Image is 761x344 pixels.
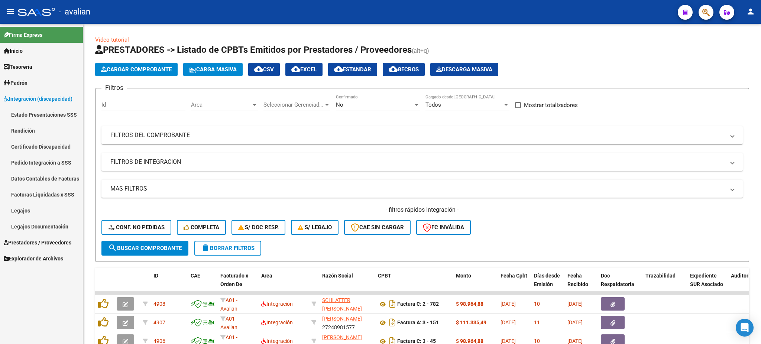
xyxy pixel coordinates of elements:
[201,245,255,251] span: Borrar Filtros
[501,338,516,344] span: [DATE]
[501,301,516,307] span: [DATE]
[351,224,404,231] span: CAE SIN CARGAR
[378,273,391,279] span: CPBT
[261,301,293,307] span: Integración
[412,47,429,54] span: (alt+q)
[183,63,243,76] button: Carga Masiva
[191,273,200,279] span: CAE
[501,319,516,325] span: [DATE]
[108,243,117,252] mat-icon: search
[194,241,261,256] button: Borrar Filtros
[153,273,158,279] span: ID
[4,63,32,71] span: Tesorería
[177,220,226,235] button: Completa
[6,7,15,16] mat-icon: menu
[534,338,540,344] span: 10
[184,224,219,231] span: Completa
[731,273,753,279] span: Auditoria
[285,63,323,76] button: EXCEL
[291,65,300,74] mat-icon: cloud_download
[291,66,317,73] span: EXCEL
[534,301,540,307] span: 10
[430,63,498,76] button: Descarga Masiva
[101,153,743,171] mat-expansion-panel-header: FILTROS DE INTEGRACION
[95,45,412,55] span: PRESTADORES -> Listado de CPBTs Emitidos por Prestadores / Proveedores
[261,338,293,344] span: Integración
[153,319,165,325] span: 4907
[456,301,483,307] strong: $ 98.964,88
[201,243,210,252] mat-icon: delete
[217,268,258,301] datatable-header-cell: Facturado x Orden De
[498,268,531,301] datatable-header-cell: Fecha Cpbt
[524,101,578,110] span: Mostrar totalizadores
[534,273,560,287] span: Días desde Emisión
[601,273,634,287] span: Doc Respaldatoria
[746,7,755,16] mat-icon: person
[150,268,188,301] datatable-header-cell: ID
[101,241,188,256] button: Buscar Comprobante
[598,268,642,301] datatable-header-cell: Doc Respaldatoria
[322,334,362,340] span: [PERSON_NAME]
[322,273,353,279] span: Razón Social
[567,301,583,307] span: [DATE]
[690,273,723,287] span: Expediente SUR Asociado
[153,301,165,307] span: 4908
[567,319,583,325] span: [DATE]
[101,126,743,144] mat-expansion-panel-header: FILTROS DEL COMPROBANTE
[531,268,564,301] datatable-header-cell: Días desde Emisión
[501,273,527,279] span: Fecha Cpbt
[645,273,676,279] span: Trazabilidad
[4,47,23,55] span: Inicio
[108,224,165,231] span: Conf. no pedidas
[110,158,725,166] mat-panel-title: FILTROS DE INTEGRACION
[388,317,397,328] i: Descargar documento
[188,268,217,301] datatable-header-cell: CAE
[397,301,439,307] strong: Factura C: 2 - 782
[254,65,263,74] mat-icon: cloud_download
[110,185,725,193] mat-panel-title: MAS FILTROS
[389,66,419,73] span: Gecros
[425,101,441,108] span: Todos
[4,95,72,103] span: Integración (discapacidad)
[248,63,280,76] button: CSV
[95,36,129,43] a: Video tutorial
[328,63,377,76] button: Estandar
[456,273,471,279] span: Monto
[95,63,178,76] button: Cargar Comprobante
[456,338,483,344] strong: $ 98.964,88
[334,65,343,74] mat-icon: cloud_download
[436,66,492,73] span: Descarga Masiva
[220,273,248,287] span: Facturado x Orden De
[642,268,687,301] datatable-header-cell: Trazabilidad
[254,66,274,73] span: CSV
[258,268,308,301] datatable-header-cell: Area
[322,297,362,312] span: SCHLATTER [PERSON_NAME]
[334,66,371,73] span: Estandar
[59,4,90,20] span: - avalian
[456,319,486,325] strong: $ 111.335,49
[375,268,453,301] datatable-header-cell: CPBT
[261,273,272,279] span: Area
[322,315,372,330] div: 27248981577
[388,298,397,310] i: Descargar documento
[101,180,743,198] mat-expansion-panel-header: MAS FILTROS
[389,65,398,74] mat-icon: cloud_download
[430,63,498,76] app-download-masive: Descarga masiva de comprobantes (adjuntos)
[4,238,71,247] span: Prestadores / Proveedores
[191,101,251,108] span: Area
[110,131,725,139] mat-panel-title: FILTROS DEL COMPROBANTE
[319,268,375,301] datatable-header-cell: Razón Social
[101,206,743,214] h4: - filtros rápidos Integración -
[336,101,343,108] span: No
[298,224,332,231] span: S/ legajo
[153,338,165,344] span: 4906
[322,296,372,312] div: 23357521084
[101,66,172,73] span: Cargar Comprobante
[344,220,411,235] button: CAE SIN CARGAR
[4,254,63,263] span: Explorador de Archivos
[231,220,286,235] button: S/ Doc Resp.
[291,220,339,235] button: S/ legajo
[383,63,425,76] button: Gecros
[261,319,293,325] span: Integración
[453,268,498,301] datatable-header-cell: Monto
